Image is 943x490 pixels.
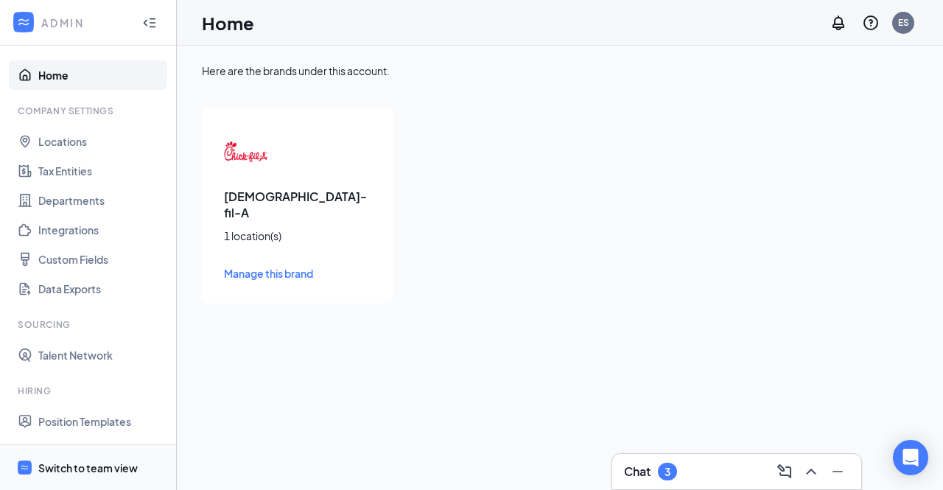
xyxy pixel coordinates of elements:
div: ES [898,16,909,29]
svg: Minimize [829,463,846,480]
div: 1 location(s) [224,228,371,243]
a: Talent Network [38,340,164,370]
button: Minimize [826,460,849,483]
div: Here are the brands under this account. [202,63,918,78]
a: Home [38,60,164,90]
a: Tax Entities [38,156,164,186]
svg: WorkstreamLogo [20,463,29,472]
a: Departments [38,186,164,215]
div: Sourcing [18,318,161,331]
div: 3 [665,466,670,478]
div: ADMIN [41,15,129,30]
div: Hiring [18,385,161,397]
svg: WorkstreamLogo [16,15,31,29]
a: Integrations [38,215,164,245]
a: Manage this brand [224,265,371,281]
a: Custom Fields [38,245,164,274]
div: Open Intercom Messenger [893,440,928,475]
svg: QuestionInfo [862,14,880,32]
div: Company Settings [18,105,161,117]
a: Data Exports [38,274,164,304]
button: ComposeMessage [773,460,796,483]
svg: Collapse [142,15,157,30]
h3: [DEMOGRAPHIC_DATA]-fil-A [224,189,371,221]
button: ChevronUp [799,460,823,483]
svg: ChevronUp [802,463,820,480]
a: Hiring Processes [38,436,164,466]
img: Chick-fil-A logo [224,130,268,174]
h3: Chat [624,463,651,480]
svg: ComposeMessage [776,463,793,480]
svg: Notifications [830,14,847,32]
h1: Home [202,10,254,35]
a: Position Templates [38,407,164,436]
div: Switch to team view [38,461,138,475]
span: Manage this brand [224,267,313,280]
a: Locations [38,127,164,156]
